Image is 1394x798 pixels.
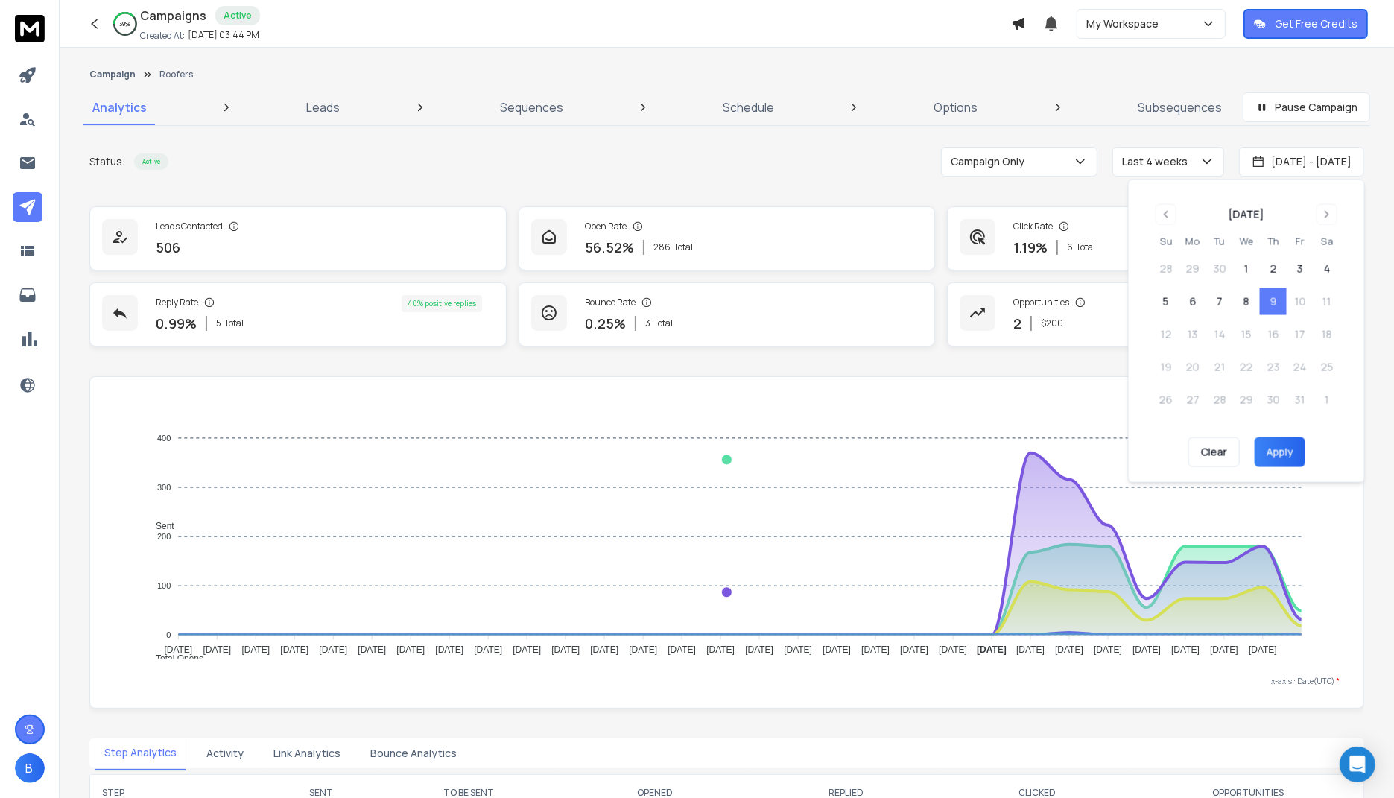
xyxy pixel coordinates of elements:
[1122,154,1194,169] p: Last 4 weeks
[264,737,349,770] button: Link Analytics
[396,645,425,656] tspan: [DATE]
[159,69,193,80] p: Roofers
[1013,313,1021,334] p: 2
[1013,237,1048,258] p: 1.19 %
[156,221,223,232] p: Leads Contacted
[157,483,171,492] tspan: 300
[1210,645,1238,656] tspan: [DATE]
[361,737,466,770] button: Bounce Analytics
[1076,241,1095,253] span: Total
[1086,16,1165,31] p: My Workspace
[15,753,45,783] button: B
[519,206,936,270] a: Open Rate56.52%286Total
[1239,147,1364,177] button: [DATE] - [DATE]
[1171,645,1200,656] tspan: [DATE]
[1314,234,1340,250] th: Saturday
[784,645,812,656] tspan: [DATE]
[1233,256,1260,282] button: 1
[1013,221,1053,232] p: Click Rate
[1249,645,1277,656] tspan: [DATE]
[1229,207,1264,222] div: [DATE]
[668,645,696,656] tspan: [DATE]
[1260,256,1287,282] button: 2
[188,29,259,41] p: [DATE] 03:44 PM
[157,434,171,443] tspan: 400
[216,317,221,329] span: 5
[1275,16,1357,31] p: Get Free Credits
[714,89,783,125] a: Schedule
[1233,288,1260,315] button: 8
[1243,9,1368,39] button: Get Free Credits
[145,653,203,664] span: Total Opens
[435,645,463,656] tspan: [DATE]
[114,676,1340,687] p: x-axis : Date(UTC)
[551,645,580,656] tspan: [DATE]
[402,295,482,312] div: 40 % positive replies
[1013,297,1069,308] p: Opportunities
[585,313,626,334] p: 0.25 %
[474,645,502,656] tspan: [DATE]
[645,317,650,329] span: 3
[513,645,541,656] tspan: [DATE]
[120,19,131,28] p: 39 %
[157,532,171,541] tspan: 200
[947,206,1364,270] a: Click Rate1.19%6Total
[224,317,244,329] span: Total
[1260,288,1287,315] button: 9
[92,98,147,116] p: Analytics
[1314,256,1340,282] button: 4
[951,154,1030,169] p: Campaign Only
[723,98,774,116] p: Schedule
[585,221,627,232] p: Open Rate
[1206,256,1233,282] button: 30
[1317,204,1337,225] button: Go to next month
[1153,288,1179,315] button: 5
[1094,645,1122,656] tspan: [DATE]
[1179,288,1206,315] button: 6
[306,98,340,116] p: Leads
[164,645,192,656] tspan: [DATE]
[947,282,1364,346] a: Opportunities2$200
[166,630,171,639] tspan: 0
[1067,241,1073,253] span: 6
[1153,256,1179,282] button: 28
[95,736,186,770] button: Step Analytics
[1055,645,1083,656] tspan: [DATE]
[590,645,618,656] tspan: [DATE]
[215,6,260,25] div: Active
[1132,645,1161,656] tspan: [DATE]
[500,98,563,116] p: Sequences
[1016,645,1045,656] tspan: [DATE]
[83,89,156,125] a: Analytics
[156,313,197,334] p: 0.99 %
[585,297,636,308] p: Bounce Rate
[1179,256,1206,282] button: 29
[89,206,507,270] a: Leads Contacted506
[977,645,1007,656] tspan: [DATE]
[1260,234,1287,250] th: Thursday
[1340,747,1375,782] div: Open Intercom Messenger
[1156,204,1176,225] button: Go to previous month
[491,89,572,125] a: Sequences
[156,237,180,258] p: 506
[519,282,936,346] a: Bounce Rate0.25%3Total
[745,645,773,656] tspan: [DATE]
[89,154,125,169] p: Status:
[1041,317,1063,329] p: $ 200
[197,737,253,770] button: Activity
[156,297,198,308] p: Reply Rate
[280,645,308,656] tspan: [DATE]
[1138,98,1222,116] p: Subsequences
[939,645,967,656] tspan: [DATE]
[1188,437,1239,467] button: Clear
[706,645,735,656] tspan: [DATE]
[145,521,174,531] span: Sent
[140,7,206,25] h1: Campaigns
[1129,89,1231,125] a: Subsequences
[1287,234,1314,250] th: Friday
[925,89,987,125] a: Options
[1243,92,1370,122] button: Pause Campaign
[629,645,657,656] tspan: [DATE]
[241,645,270,656] tspan: [DATE]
